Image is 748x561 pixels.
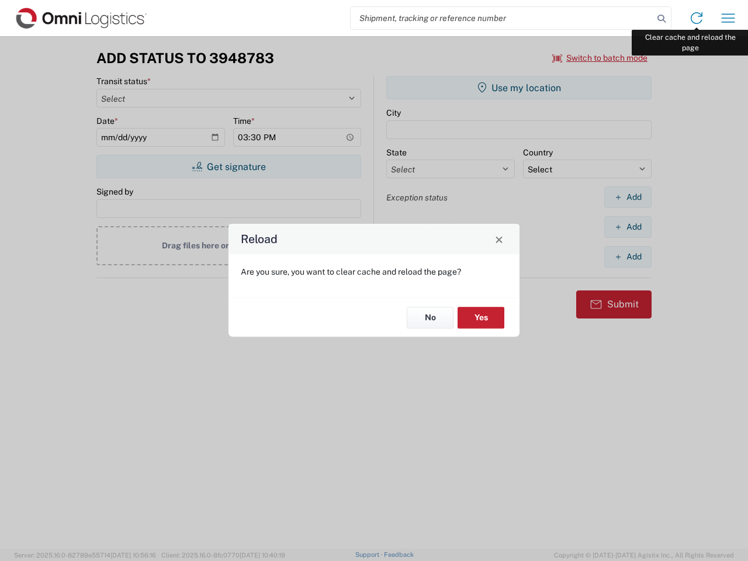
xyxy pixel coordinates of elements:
input: Shipment, tracking or reference number [351,7,653,29]
p: Are you sure, you want to clear cache and reload the page? [241,266,507,277]
button: No [407,307,453,328]
button: Yes [458,307,504,328]
button: Close [491,231,507,247]
h4: Reload [241,231,278,248]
